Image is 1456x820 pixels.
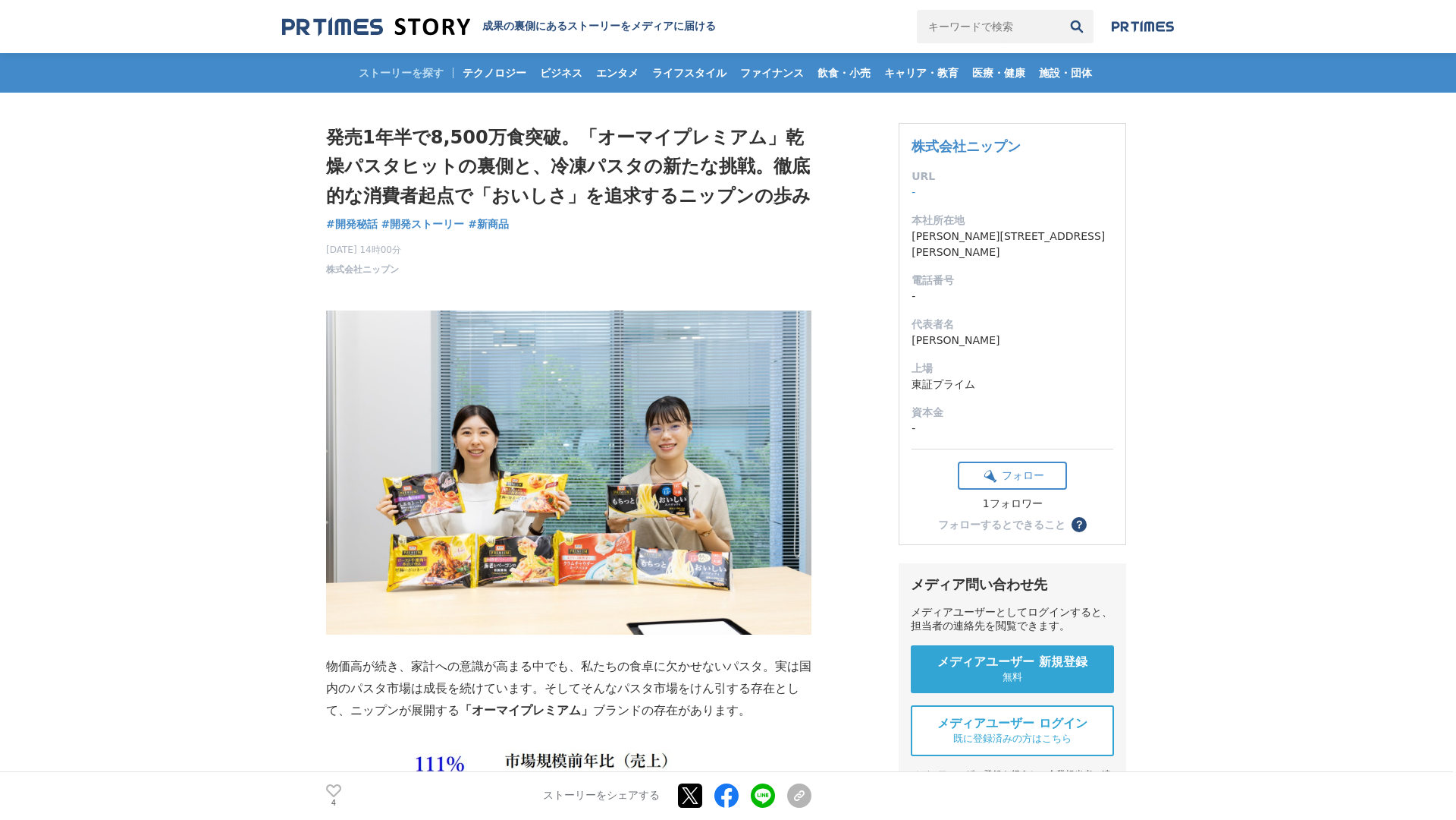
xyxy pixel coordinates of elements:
span: 飲食・小売 [811,66,877,80]
span: ビジネス [534,66,588,80]
div: メディアユーザーとしてログインすると、担当者の連絡先を閲覧できます。 [911,606,1114,633]
span: 医療・健康 [966,66,1031,80]
a: ファイナンス [734,53,810,93]
img: thumbnail_883a2a00-8df8-11f0-9da8-59b7d492b719.jpg [326,311,811,635]
dt: 電話番号 [912,273,1113,289]
dd: 東証プライム [912,377,1113,393]
a: #開発秘話 [326,216,378,232]
h1: 発売1年半で8,500万食突破。「オーマイプレミアム」乾燥パスタヒットの裏側と、冷凍パスタの新たな挑戦。徹底的な消費者起点で「おいしさ」を追求するニップンの歩み [326,123,811,210]
span: 施設・団体 [1033,66,1098,80]
span: #新商品 [468,217,509,231]
span: メディアユーザー 新規登録 [937,654,1087,670]
a: 飲食・小売 [811,53,877,93]
dd: - [912,289,1113,304]
span: エンタメ [590,66,645,80]
p: 4 [326,799,341,807]
a: キャリア・教育 [878,53,965,93]
a: 施設・団体 [1033,53,1098,93]
span: #開発ストーリー [381,217,465,231]
dt: 代表者名 [912,317,1113,333]
h2: 成果の裏側にあるストーリーをメディアに届ける [482,20,716,33]
span: メディアユーザー ログイン [937,716,1087,732]
img: 成果の裏側にあるストーリーをメディアに届ける [282,17,470,37]
a: ライフスタイル [646,53,733,93]
p: 物価高が続き、家計への意識が高まる中でも、私たちの食卓に欠かせないパスタ。実は国内のパスタ市場は成長を続けています。そしてそんなパスタ市場をけん引する存在として、ニップンが展開する ブランドの存... [326,656,811,721]
a: #新商品 [468,216,509,232]
a: #開発ストーリー [381,216,465,232]
div: メディア問い合わせ先 [911,576,1114,594]
a: 株式会社ニップン [326,263,399,276]
span: ？ [1074,519,1084,530]
span: ライフスタイル [646,66,733,80]
dd: [PERSON_NAME][STREET_ADDRESS][PERSON_NAME] [912,229,1113,260]
span: [DATE] 14時00分 [326,243,401,257]
dd: - [912,421,1113,437]
a: 医療・健康 [966,53,1031,93]
a: 成果の裏側にあるストーリーをメディアに届ける 成果の裏側にあるストーリーをメディアに届ける [282,17,716,37]
div: フォローするとできること [938,519,1065,530]
dt: 本社所在地 [912,213,1113,229]
span: 既に登録済みの方はこちら [953,732,1072,746]
div: 1フォロワー [958,497,1067,511]
button: 検索 [1060,10,1094,43]
a: メディアユーザー 新規登録 無料 [911,645,1114,693]
p: ストーリーをシェアする [543,790,660,803]
a: 株式会社ニップン [912,138,1021,154]
strong: 「オーマイプレミアム」 [460,704,593,717]
a: メディアユーザー ログイン 既に登録済みの方はこちら [911,705,1114,756]
span: 無料 [1003,670,1022,684]
span: ファイナンス [734,66,810,80]
img: prtimes [1112,20,1174,33]
a: テクノロジー [457,53,532,93]
dt: 上場 [912,361,1113,377]
button: ？ [1072,517,1087,532]
a: エンタメ [590,53,645,93]
button: フォロー [958,462,1067,490]
span: キャリア・教育 [878,66,965,80]
dd: - [912,184,1113,200]
dd: [PERSON_NAME] [912,333,1113,348]
span: #開発秘話 [326,217,378,231]
a: ビジネス [534,53,588,93]
span: テクノロジー [457,66,532,80]
dt: 資本金 [912,405,1113,421]
dt: URL [912,169,1113,184]
input: キーワードで検索 [917,10,1060,43]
